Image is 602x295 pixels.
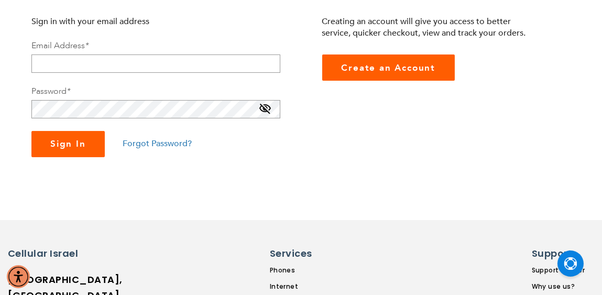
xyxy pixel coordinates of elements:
h6: Services [270,247,359,260]
button: Sign In [31,131,105,157]
a: Why use us? [532,282,600,291]
h6: Support [532,247,594,260]
a: Phones [270,266,365,275]
span: Sign In [50,138,86,150]
a: Support Center [532,266,600,275]
a: Forgot Password? [123,138,192,149]
p: Sign in with your email address [31,16,244,27]
label: Email Address [31,40,89,51]
div: Accessibility Menu [7,265,30,288]
span: Create an Account [342,62,436,74]
h6: Cellular Israel [8,247,97,260]
input: Email [31,54,280,73]
a: Create an Account [322,54,455,81]
p: Creating an account will give you access to better service, quicker checkout, view and track your... [322,16,534,39]
a: Internet [270,282,365,291]
label: Password [31,85,70,97]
